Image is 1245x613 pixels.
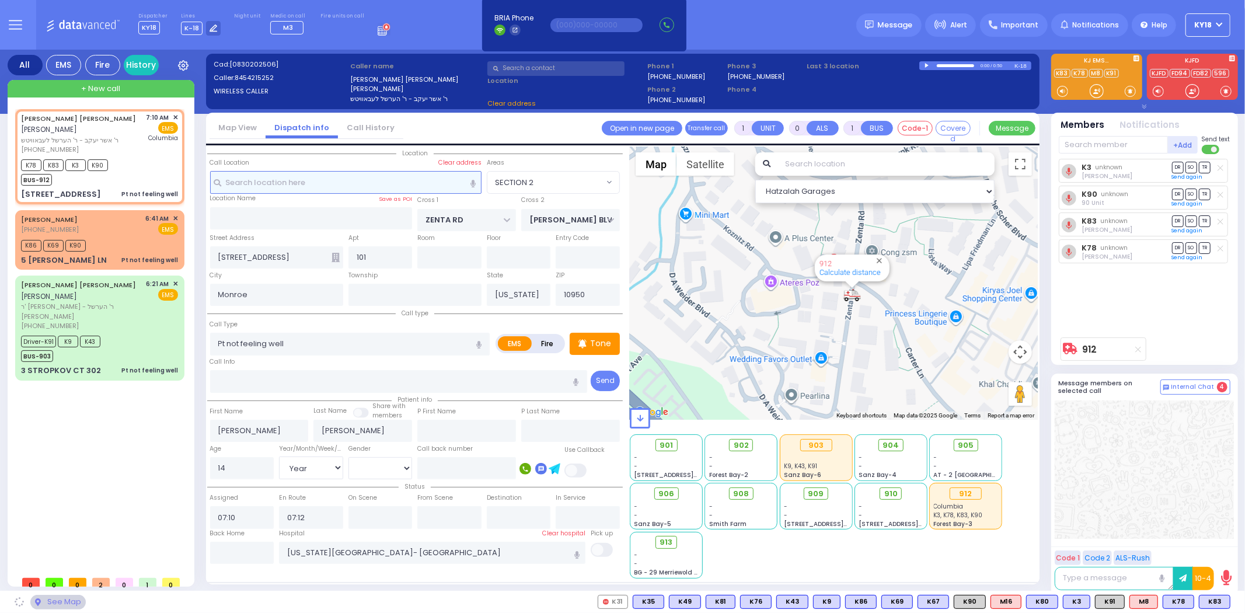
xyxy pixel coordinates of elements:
[116,578,133,587] span: 0
[878,19,913,31] span: Message
[727,61,803,71] span: Phone 3
[21,302,142,321] span: ר' [PERSON_NAME] - ר' הערשל [PERSON_NAME]
[709,511,713,520] span: -
[173,113,178,123] span: ✕
[1063,595,1090,609] div: BLS
[65,240,86,252] span: K90
[1172,227,1203,234] a: Send again
[647,95,705,104] label: [PHONE_NUMBER]
[1195,20,1212,30] span: KY18
[21,240,41,252] span: K86
[124,55,159,75] a: History
[602,121,682,135] a: Open in new page
[147,280,169,288] span: 6:21 AM
[21,215,78,224] a: [PERSON_NAME]
[991,595,1021,609] div: M16
[85,55,120,75] div: Fire
[487,493,522,503] label: Destination
[861,121,893,135] button: BUS
[556,234,589,243] label: Entry Code
[542,529,585,538] label: Clear hospital
[859,502,862,511] span: -
[338,122,403,133] a: Call History
[1089,69,1103,78] a: M8
[1212,69,1229,78] a: 596
[1009,340,1032,364] button: Map camera controls
[146,214,169,223] span: 6:41 AM
[634,559,638,568] span: -
[92,578,110,587] span: 2
[845,595,877,609] div: K86
[1082,198,1104,207] span: 90 Unit
[229,60,278,69] span: [0830202506]
[865,20,874,29] img: message.svg
[1199,162,1211,173] span: TR
[685,121,728,135] button: Transfer call
[139,578,156,587] span: 1
[379,195,412,203] label: Save as POI
[1199,215,1211,227] span: TR
[266,122,338,133] a: Dispatch info
[633,405,671,420] img: Google
[669,595,701,609] div: K49
[138,21,160,34] span: KY18
[634,520,672,528] span: Sanz Bay-5
[210,493,239,503] label: Assigned
[709,471,748,479] span: Forest Bay-2
[487,172,604,193] span: SECTION 2
[417,407,456,416] label: P First Name
[934,502,964,511] span: Columbia
[819,259,832,268] a: 912
[647,72,705,81] label: [PHONE_NUMBER]
[1082,225,1132,234] span: Dov Guttman
[21,291,77,301] span: [PERSON_NAME]
[521,407,560,416] label: P Last Name
[564,445,605,455] label: Use Callback
[214,86,347,96] label: WIRELESS CALLER
[43,159,64,171] span: K83
[1202,144,1220,155] label: Turn off text
[883,440,899,451] span: 904
[1104,69,1119,78] a: K91
[634,462,638,471] span: -
[733,488,749,500] span: 908
[21,255,107,266] div: 5 [PERSON_NAME] LN
[279,542,585,564] input: Search hospital
[807,121,839,135] button: ALS
[598,595,628,609] div: K31
[1054,69,1070,78] a: K83
[934,520,973,528] span: Forest Bay-3
[591,529,613,538] label: Pick up
[283,23,293,32] span: M3
[1185,242,1197,253] span: SO
[210,194,256,203] label: Location Name
[88,159,108,171] span: K90
[660,537,673,548] span: 913
[1172,189,1184,200] span: DR
[1082,190,1097,198] a: K90
[210,529,245,538] label: Back Home
[21,189,101,200] div: [STREET_ADDRESS]
[487,271,503,280] label: State
[1083,345,1097,354] a: 912
[487,171,620,193] span: SECTION 2
[8,55,43,75] div: All
[1083,551,1112,565] button: Code 2
[807,61,919,71] label: Last 3 location
[69,578,86,587] span: 0
[752,121,784,135] button: UNIT
[709,520,747,528] span: Smith Farm
[1168,136,1198,154] button: +Add
[991,59,993,72] div: /
[1192,567,1214,590] button: 10-4
[884,488,898,500] span: 910
[417,196,438,205] label: Cross 1
[993,59,1003,72] div: 0:50
[21,114,136,123] a: [PERSON_NAME] [PERSON_NAME]
[934,453,937,462] span: -
[121,256,178,264] div: Pt not feeling well
[21,365,101,377] div: 3 STROPKOV CT 302
[784,471,821,479] span: Sanz Bay-6
[1082,172,1132,180] span: Shlomo Schvimmer
[1082,252,1132,261] span: Chaim Brach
